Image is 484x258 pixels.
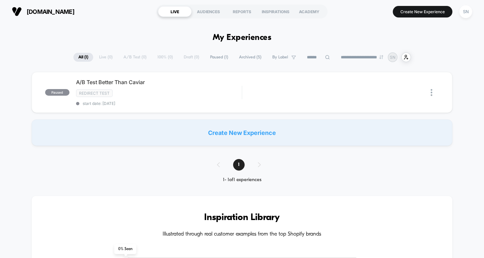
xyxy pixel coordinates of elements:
button: SN [457,5,474,18]
img: end [379,55,383,59]
span: Redirect Test [76,89,113,97]
div: SN [459,5,472,18]
img: Visually logo [12,7,22,16]
span: 0 % Seen [114,244,136,254]
div: ACADEMY [292,6,326,17]
span: 1 [233,159,245,171]
p: SN [390,55,395,60]
div: Create New Experience [32,119,453,146]
button: [DOMAIN_NAME] [10,6,76,17]
h1: My Experiences [213,33,272,43]
div: INSPIRATIONS [259,6,292,17]
span: Archived ( 5 ) [234,53,266,62]
span: start date: [DATE] [76,101,242,106]
button: Create New Experience [393,6,452,17]
div: 1 - 1 of 1 experiences [210,177,274,183]
span: [DOMAIN_NAME] [27,8,74,15]
div: REPORTS [225,6,259,17]
span: paused [45,89,69,96]
span: All ( 1 ) [73,53,93,62]
img: close [431,89,432,96]
div: AUDIENCES [192,6,225,17]
h4: Illustrated through real customer examples from the top Shopify brands [51,231,433,238]
span: A/B Test Better Than Caviar [76,79,242,85]
span: By Label [272,55,288,60]
h3: Inspiration Library [51,212,433,223]
span: Paused ( 1 ) [205,53,233,62]
div: LIVE [158,6,192,17]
